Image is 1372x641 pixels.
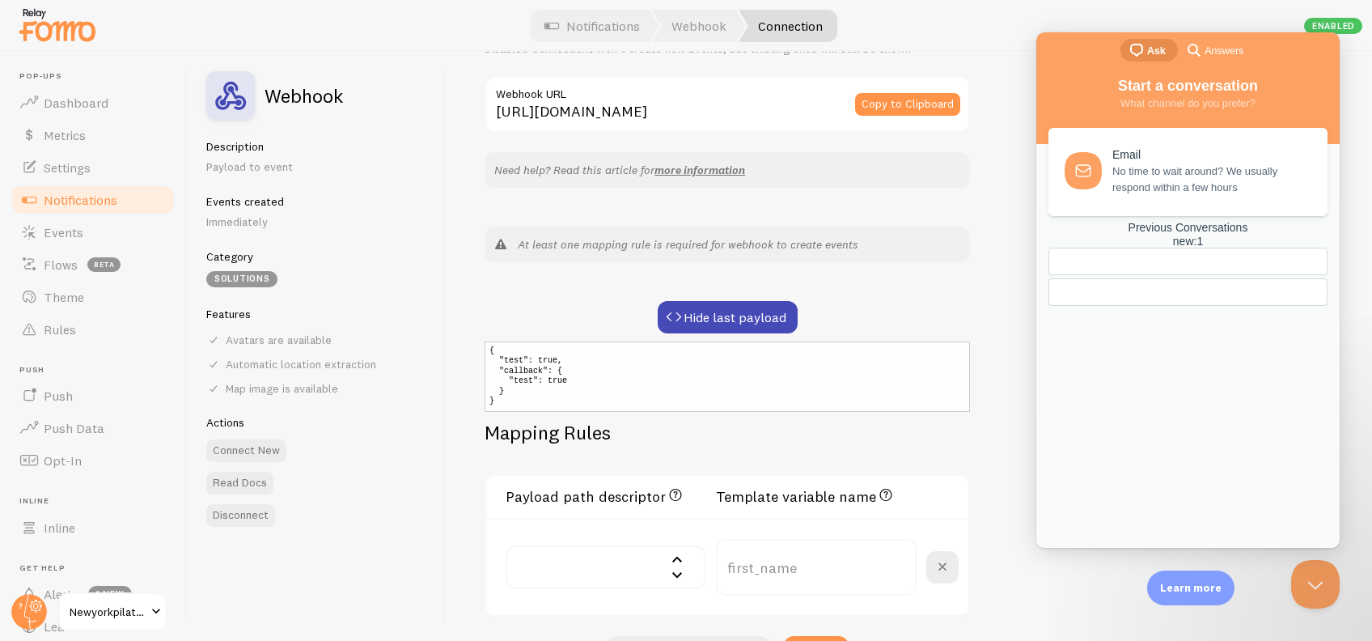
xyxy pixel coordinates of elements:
[518,237,858,252] em: At least one mapping rule is required for webhook to create events
[10,87,176,119] a: Dashboard
[44,520,75,536] span: Inline
[1147,571,1234,605] div: Learn more
[206,307,426,321] h5: Features
[716,539,917,596] input: first_name
[485,76,970,104] label: Webhook URL
[1036,32,1340,548] iframe: Help Scout Beacon - Live Chat, Contact Form, and Knowledge Base
[265,86,343,105] h2: Webhook
[44,388,73,404] span: Push
[44,192,117,208] span: Notifications
[87,257,121,272] span: beta
[44,257,78,273] span: Flows
[88,586,132,602] span: 1 new
[654,163,745,177] a: more information
[10,248,176,281] a: Flows beta
[10,216,176,248] a: Events
[44,586,78,602] span: Alerts
[206,194,426,209] h5: Events created
[206,139,426,154] h5: Description
[10,444,176,477] a: Opt-In
[485,420,611,445] h2: Mapping Rules
[494,162,960,178] p: Need help? Read this article for
[855,93,960,116] button: Copy to Clipboard
[44,224,83,240] span: Events
[206,333,426,347] div: Avatars are available
[658,301,798,333] button: Hide last payload
[506,486,706,506] h3: Payload path descriptor
[10,119,176,151] a: Metrics
[17,4,98,45] img: fomo-relay-logo-orange.svg
[206,357,426,371] div: Automatic location extraction
[206,249,426,264] h5: Category
[206,472,273,495] a: Read Docs
[44,159,91,176] span: Settings
[19,365,176,376] span: Push
[206,71,255,120] img: fomo_icons_custom_webhook.svg
[44,95,108,111] span: Dashboard
[19,496,176,507] span: Inline
[70,602,146,622] span: Newyorkpilates
[206,439,286,462] button: Connect New
[10,184,176,216] a: Notifications
[44,127,86,143] span: Metrics
[716,486,896,506] h3: Template variable name
[44,321,76,337] span: Rules
[19,563,176,574] span: Get Help
[44,289,84,305] span: Theme
[1291,560,1340,609] iframe: Help Scout Beacon - Close
[10,512,176,544] a: Inline
[10,380,176,412] a: Push
[1160,580,1222,596] p: Learn more
[10,412,176,444] a: Push Data
[10,151,176,184] a: Settings
[206,415,426,430] h5: Actions
[44,420,104,436] span: Push Data
[206,159,426,175] p: Payload to event
[58,592,167,631] a: Newyorkpilates
[10,281,176,313] a: Theme
[10,313,176,346] a: Rules
[206,214,426,230] p: Immediately
[19,71,176,82] span: Pop-ups
[206,271,277,287] div: Solutions
[206,504,275,527] button: Disconnect
[206,381,426,396] div: Map image is available
[10,578,176,610] a: Alerts 1 new
[485,342,970,412] pre: { "test": true, "callback": { "test": true } }
[44,452,82,469] span: Opt-In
